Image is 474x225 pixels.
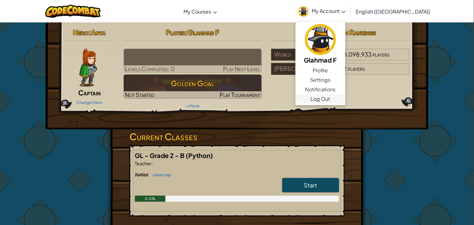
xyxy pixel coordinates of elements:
[135,151,186,159] span: GL - Grade 2 - B
[129,130,345,144] h3: Current Classes
[135,196,165,202] div: 0.0%
[296,85,346,94] a: Notifications
[312,8,346,14] span: My Account
[223,65,260,72] span: Play Next Level
[271,63,340,75] div: [PERSON_NAME]
[220,91,260,98] span: Play Tournament
[373,51,390,58] span: players
[125,91,155,98] span: Not Started
[186,151,213,159] span: (Python)
[150,172,171,177] a: view map
[186,103,199,108] a: + More
[305,86,336,93] span: Notifications
[152,161,153,166] span: :
[79,49,97,87] img: captain-pose.png
[124,76,262,90] h3: Golden Goal
[271,55,409,62] a: World8,098,933players
[124,75,262,99] a: Golden GoalNot StartedPlay Tournament
[344,51,372,58] span: 8,098,933
[184,8,211,15] span: My Courses
[185,28,188,37] span: :
[353,3,433,20] a: English ([GEOGRAPHIC_DATA])
[135,171,150,177] span: Junior
[356,8,430,15] span: English ([GEOGRAPHIC_DATA])
[348,65,365,72] span: players
[188,28,219,37] span: Glahmad F
[91,28,106,37] span: Anya
[124,49,262,73] a: Play Next Level
[296,23,346,66] a: Glahmad F
[271,69,409,76] a: [PERSON_NAME]2players
[73,28,88,37] span: Hero
[77,100,102,105] a: Change Hero
[296,94,346,104] a: Log Out
[296,66,346,75] a: Profile
[166,28,185,37] span: Player
[135,161,152,166] span: Teacher
[180,3,220,20] a: My Courses
[125,65,175,72] span: Levels Completed: 0
[298,6,309,17] img: avatar
[88,28,91,37] span: :
[295,1,349,21] a: My Account
[78,88,101,97] span: Captain
[302,55,339,65] h5: Glahmad F
[45,5,101,18] img: CodeCombat logo
[124,75,262,99] img: Golden Goal
[304,181,317,189] span: Start
[296,75,346,85] a: Settings
[271,49,340,61] div: World
[305,24,336,55] img: avatar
